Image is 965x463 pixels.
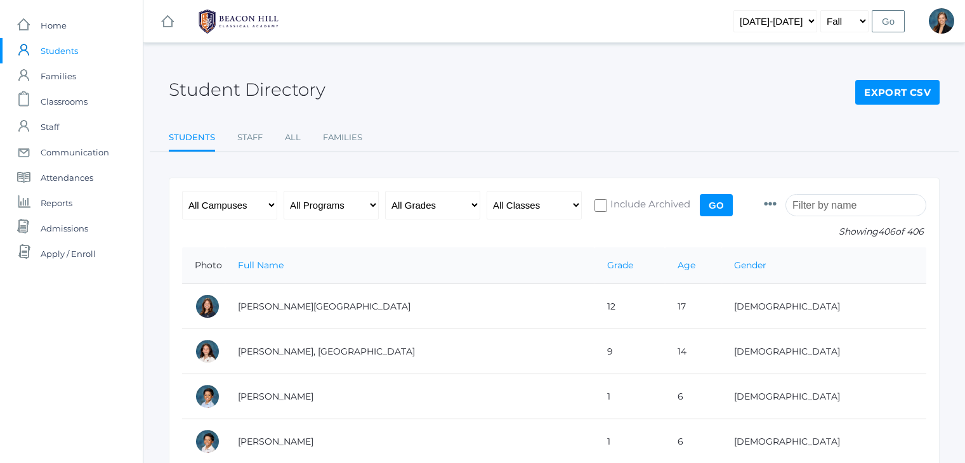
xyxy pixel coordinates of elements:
span: Classrooms [41,89,88,114]
div: Phoenix Abdulla [195,339,220,364]
span: Home [41,13,67,38]
img: BHCALogos-05-308ed15e86a5a0abce9b8dd61676a3503ac9727e845dece92d48e8588c001991.png [191,6,286,37]
input: Include Archived [594,199,607,212]
td: 12 [594,284,665,329]
td: 14 [665,329,721,374]
th: Photo [182,247,225,284]
td: [DEMOGRAPHIC_DATA] [721,284,926,329]
div: Charlotte Abdulla [195,294,220,319]
a: All [285,125,301,150]
span: Apply / Enroll [41,241,96,266]
span: Students [41,38,78,63]
a: Staff [237,125,263,150]
a: Families [323,125,362,150]
td: 6 [665,374,721,419]
span: Families [41,63,76,89]
td: 9 [594,329,665,374]
input: Filter by name [785,194,926,216]
a: Grade [607,259,633,271]
span: Admissions [41,216,88,241]
td: [PERSON_NAME] [225,374,594,419]
td: [PERSON_NAME], [GEOGRAPHIC_DATA] [225,329,594,374]
input: Go [700,194,733,216]
td: [PERSON_NAME][GEOGRAPHIC_DATA] [225,284,594,329]
p: Showing of 406 [764,225,926,238]
span: Reports [41,190,72,216]
td: 17 [665,284,721,329]
td: 1 [594,374,665,419]
td: [DEMOGRAPHIC_DATA] [721,374,926,419]
h2: Student Directory [169,80,325,100]
a: Age [678,259,695,271]
div: Dominic Abrea [195,384,220,409]
span: Attendances [41,165,93,190]
div: Allison Smith [929,8,954,34]
a: Full Name [238,259,284,271]
td: [DEMOGRAPHIC_DATA] [721,329,926,374]
div: Grayson Abrea [195,429,220,454]
span: Communication [41,140,109,165]
a: Students [169,125,215,152]
span: 406 [878,226,895,237]
a: Gender [734,259,766,271]
a: Export CSV [855,80,940,105]
input: Go [872,10,905,32]
span: Include Archived [607,197,690,213]
span: Staff [41,114,59,140]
